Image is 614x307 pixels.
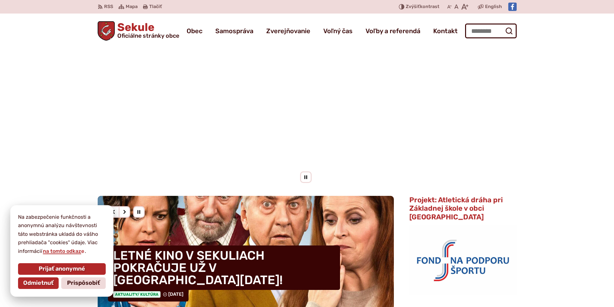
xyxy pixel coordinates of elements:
[323,22,353,40] a: Voľný čas
[409,196,503,221] span: Projekt: Atletická dráha pri Základnej škole v obci [GEOGRAPHIC_DATA]
[168,292,183,297] span: [DATE]
[187,22,202,40] a: Obec
[98,21,180,41] a: Logo Sekule, prejsť na domovskú stránku.
[126,3,138,11] span: Mapa
[215,22,253,40] a: Samospráva
[117,33,179,39] span: Oficiálne stránky obce
[67,280,100,287] span: Prispôsobiť
[485,3,502,11] span: English
[409,225,516,294] img: logo_fnps.png
[149,4,162,10] span: Tlačiť
[137,292,159,297] span: / Kultúra
[98,21,115,41] img: Prejsť na domovskú stránku
[23,280,54,287] span: Odmietnuť
[18,277,59,289] button: Odmietnuť
[133,206,145,218] div: Pozastaviť pohyb slajdera
[433,22,458,40] a: Kontakt
[115,22,179,39] h1: Sekule
[39,265,85,273] span: Prijať anonymné
[484,3,503,11] a: English
[18,263,106,275] button: Prijať anonymné
[104,3,113,11] span: RSS
[365,22,420,40] a: Voľby a referendá
[406,4,420,9] span: Zvýšiť
[406,4,439,10] span: kontrast
[42,248,85,254] a: na tomto odkaze
[61,277,106,289] button: Prispôsobiť
[18,213,106,255] p: Na zabezpečenie funkčnosti a anonymnú analýzu návštevnosti táto webstránka ukladá do vášho prehli...
[108,245,340,290] h4: LETNÉ KINO V SEKULIACH POKRAČUJE UŽ V [GEOGRAPHIC_DATA][DATE]!
[508,3,517,11] img: Prejsť na Facebook stránku
[266,22,310,40] a: Zverejňovanie
[300,171,312,183] div: Pozastaviť pohyb slajdera
[113,291,161,298] span: Aktuality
